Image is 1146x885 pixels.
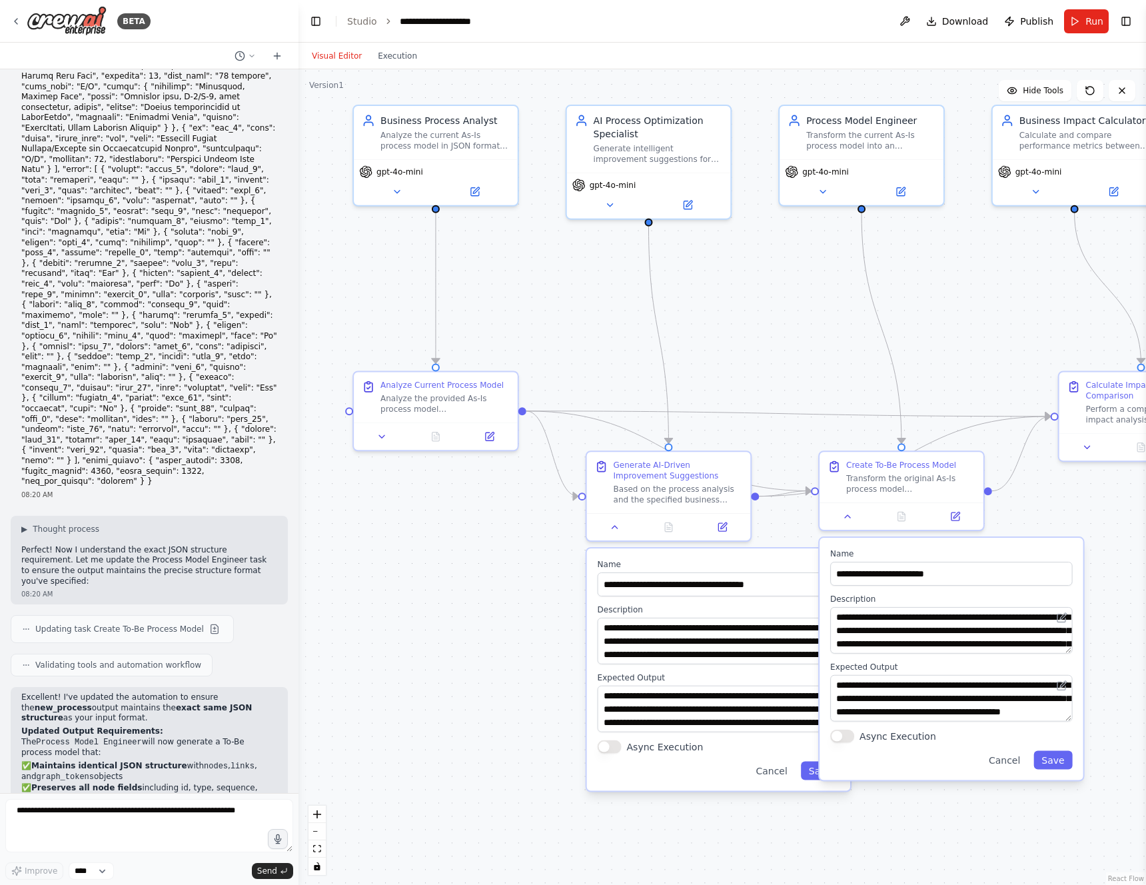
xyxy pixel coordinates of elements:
button: Save [1033,751,1072,770]
code: nodes [204,762,228,771]
label: Async Execution [859,730,936,743]
span: ▶ [21,524,27,534]
label: Expected Output [830,662,1072,672]
g: Edge from d2985807-b65b-4492-93a7-45eafc1dd2fc to 18605e50-f5fa-436b-99b8-5992705f419a [855,213,908,444]
img: Logo [27,6,107,36]
label: Async Execution [627,740,704,754]
button: Visual Editor [304,48,370,64]
button: Publish [999,9,1059,33]
div: Based on the process analysis and the specified business objective {objective}, generate a compre... [614,484,743,505]
button: zoom in [308,806,326,823]
button: Open in side panel [437,184,512,200]
p: The will now generate a To-Be process model that: [21,737,277,758]
div: Process Model EngineerTransform the current As-Is process model into an optimized To-Be model by ... [778,105,945,207]
span: Improve [25,866,57,876]
div: Business Process Analyst [380,114,510,127]
div: Generate AI-Driven Improvement Suggestions [614,460,743,481]
g: Edge from 2b64cc6b-f546-42af-b3c8-f1a8b21a46ad to ae8ce66a-37bc-42c5-ae8e-4a94fc1338aa [642,227,676,444]
span: Thought process [33,524,99,534]
div: Business Process AnalystAnalyze the current As-Is process model in JSON format {current_process} ... [352,105,519,207]
button: Cancel [748,762,795,780]
div: Create To-Be Process ModelTransform the original As-Is process model {current_process} into an op... [818,450,985,531]
button: Save [801,762,840,780]
button: Open in side panel [932,508,978,524]
button: Open in side panel [863,184,938,200]
strong: Maintains identical JSON structure [31,761,187,770]
span: Updating task Create To-Be Process Model [35,624,204,634]
strong: Preserves all node fields [31,783,142,792]
button: No output available [640,519,697,535]
span: Send [257,866,277,876]
button: Open in side panel [650,197,725,213]
div: React Flow controls [308,806,326,875]
label: Description [830,594,1072,604]
g: Edge from 18605e50-f5fa-436b-99b8-5992705f419a to 9d6b777d-9ef4-4c4a-a6d5-8ba07f763a16 [992,410,1051,498]
span: Publish [1020,15,1053,28]
button: zoom out [308,823,326,840]
span: gpt-4o-mini [590,180,636,191]
div: Process Model Engineer [806,114,935,127]
strong: new_process [35,703,92,712]
div: Generate intelligent improvement suggestions for the business process based on the analysis and t... [594,143,723,165]
label: Expected Output [598,672,840,683]
button: Open in side panel [466,429,512,444]
span: Validating tools and automation workflow [35,660,201,670]
div: Generate AI-Driven Improvement SuggestionsBased on the process analysis and the specified busines... [586,450,752,542]
button: No output available [873,508,930,524]
button: Hide left sidebar [306,12,325,31]
code: links [231,762,255,771]
button: Open in editor [1054,610,1070,626]
p: Perfect! Now I understand the exact JSON structure requirement. Let me update the Process Model E... [21,545,277,586]
button: Show right sidebar [1117,12,1135,31]
button: Hide Tools [999,80,1071,101]
div: Analyze the provided As-Is process model {current_process} in JSON format to understand its struc... [380,393,510,415]
label: Name [830,548,1072,559]
div: Analyze Current Process Model [380,380,504,391]
strong: exact same JSON structure [21,703,252,723]
div: Version 1 [309,80,344,91]
span: gpt-4o-mini [376,167,423,177]
p: ✅ with , , and objects ✅ including id, type, sequence, participant, work_time, wait_time, sipoc d... [21,761,277,846]
code: graph_tokens [37,772,94,782]
button: Open in side panel [700,519,746,535]
g: Edge from ae8ce66a-37bc-42c5-ae8e-4a94fc1338aa to 9d6b777d-9ef4-4c4a-a6d5-8ba07f763a16 [759,410,1050,503]
button: Click to speak your automation idea [268,829,288,849]
label: Name [598,559,840,570]
div: Transform the original As-Is process model {current_process} into an optimized To-Be process mode... [846,473,975,494]
button: Cancel [981,751,1028,770]
span: Run [1085,15,1103,28]
button: Open in editor [1054,678,1070,694]
button: toggle interactivity [308,858,326,875]
button: ▶Thought process [21,524,99,534]
div: BETA [117,13,151,29]
button: Execution [370,48,425,64]
a: Studio [347,16,377,27]
div: AI Process Optimization Specialist [594,114,723,141]
g: Edge from 7341b6b5-a16e-4dce-ba4f-0d56abd690b4 to ae8ce66a-37bc-42c5-ae8e-4a94fc1338aa [526,405,578,503]
a: React Flow attribution [1108,875,1144,882]
div: 08:20 AM [21,490,277,500]
div: Analyze Current Process ModelAnalyze the provided As-Is process model {current_process} in JSON f... [352,371,519,451]
span: Download [942,15,989,28]
span: gpt-4o-mini [802,167,849,177]
button: Switch to previous chat [229,48,261,64]
div: Transform the current As-Is process model into an optimized To-Be model by applying the selected ... [806,130,935,151]
label: Description [598,604,840,615]
nav: breadcrumb [347,15,502,28]
div: 08:20 AM [21,589,277,599]
button: Improve [5,862,63,880]
g: Edge from ec671f23-7644-4be2-a32e-798b26e93170 to 7341b6b5-a16e-4dce-ba4f-0d56abd690b4 [429,213,442,364]
button: Download [921,9,994,33]
span: Hide Tools [1023,85,1063,96]
div: Analyze the current As-Is process model in JSON format {current_process} and understand its struc... [380,130,510,151]
button: Send [252,863,293,879]
button: No output available [408,429,464,444]
button: fit view [308,840,326,858]
strong: Updated Output Requirements: [21,726,163,736]
button: Run [1064,9,1109,33]
button: Start a new chat [267,48,288,64]
div: AI Process Optimization SpecialistGenerate intelligent improvement suggestions for the business p... [566,105,732,220]
code: Process Model Engineer [36,738,141,747]
p: Excellent! I've updated the automation to ensure the output maintains the as your input format. [21,692,277,724]
g: Edge from 7341b6b5-a16e-4dce-ba4f-0d56abd690b4 to 9d6b777d-9ef4-4c4a-a6d5-8ba07f763a16 [526,405,1051,423]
